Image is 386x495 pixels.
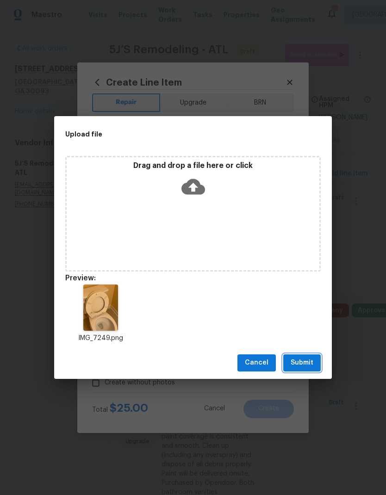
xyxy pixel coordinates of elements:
[283,354,321,371] button: Submit
[65,334,136,343] p: IMG_7249.png
[237,354,276,371] button: Cancel
[67,161,319,171] p: Drag and drop a file here or click
[245,357,268,369] span: Cancel
[65,129,279,139] h2: Upload file
[291,357,313,369] span: Submit
[83,285,118,331] img: 5qz93PSKJK0xQHZJQc6vbRu0ftwJkbi1UodbwojuUkPUur0UnbkSQYnlqJKeBJdG2fi+f8AXlO4QOCm5vYAAAAASUVORK5CYII=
